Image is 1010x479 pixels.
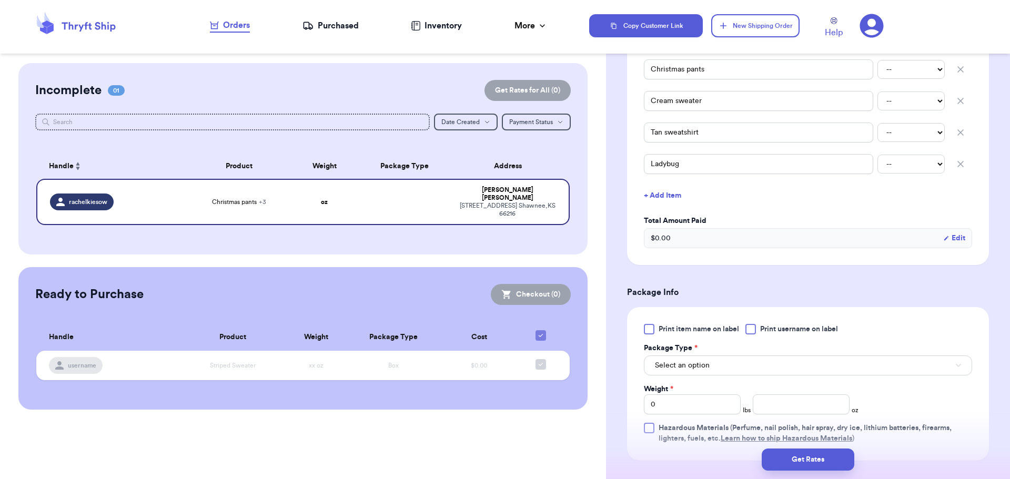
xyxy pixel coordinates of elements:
button: Checkout (0) [491,284,571,305]
button: Sort ascending [74,160,82,172]
span: oz [852,406,858,414]
input: Search [35,114,430,130]
button: Get Rates for All (0) [484,80,571,101]
span: Help [825,26,843,39]
button: Edit [943,233,965,243]
div: Orders [210,19,250,32]
a: Learn how to ship Hazardous Materials [721,435,852,442]
label: Weight [644,384,673,394]
th: Cost [440,324,518,351]
a: Help [825,17,843,39]
th: Package Type [356,154,452,179]
a: Orders [210,19,250,33]
button: Get Rates [762,449,854,471]
label: Package Type [644,343,698,353]
span: Box [388,362,399,369]
th: Weight [285,324,347,351]
h3: Package Info [627,286,989,299]
a: Inventory [411,19,462,32]
a: Purchased [302,19,359,32]
button: Copy Customer Link [589,14,703,37]
th: Product [186,154,292,179]
span: Print item name on label [659,324,739,334]
th: Package Type [347,324,440,351]
span: Select an option [655,360,710,371]
label: Total Amount Paid [644,216,972,226]
span: (Perfume, nail polish, hair spray, dry ice, lithium batteries, firearms, lighters, fuels, etc. ) [659,424,952,442]
span: Handle [49,161,74,172]
span: rachelkiesow [69,198,107,206]
span: Date Created [441,119,480,125]
th: Weight [292,154,357,179]
span: lbs [743,406,751,414]
span: + 3 [259,199,266,205]
th: Address [452,154,570,179]
span: Print username on label [760,324,838,334]
button: + Add Item [640,184,976,207]
span: username [68,361,96,370]
span: $ 0.00 [651,233,671,243]
th: Product [181,324,285,351]
button: New Shipping Order [711,14,800,37]
button: Payment Status [502,114,571,130]
span: xx oz [309,362,324,369]
button: Select an option [644,355,972,375]
button: Date Created [434,114,498,130]
h2: Ready to Purchase [35,286,144,303]
h2: Incomplete [35,82,102,99]
span: Handle [49,332,74,343]
span: Payment Status [509,119,553,125]
span: 01 [108,85,125,96]
span: Striped Sweater [210,362,256,369]
strong: oz [321,199,328,205]
div: More [514,19,548,32]
div: [PERSON_NAME] [PERSON_NAME] [459,186,556,202]
div: [STREET_ADDRESS] Shawnee , KS 66216 [459,202,556,218]
span: $0.00 [471,362,487,369]
span: Hazardous Materials [659,424,729,432]
span: Christmas pants [212,198,266,206]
